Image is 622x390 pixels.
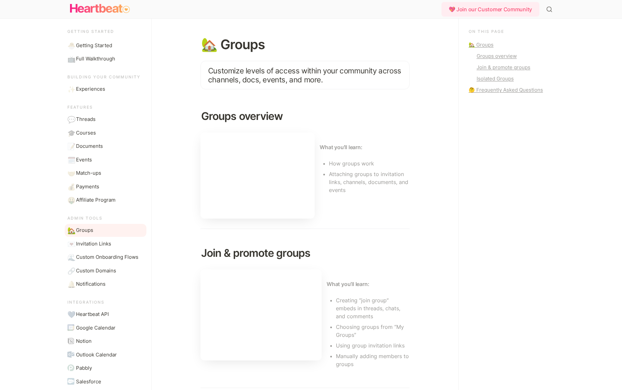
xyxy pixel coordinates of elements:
span: 🔔 [67,280,74,287]
span: Events [76,156,92,164]
span: Getting started [67,29,114,34]
span: On this page [469,29,504,34]
li: Manually adding members to groups [336,351,410,369]
a: Isolated Groups [469,75,550,83]
li: Choosing groups from “My Groups” [336,322,410,340]
span: Heartbeat API [76,311,109,318]
span: 🌊 [67,253,74,260]
a: 💖 Join our Customer Community [441,2,542,17]
a: Join & promote groups [469,63,550,71]
iframe: www.loom.com [200,269,322,360]
img: Salesforce [67,378,74,385]
span: 🤝 [67,169,74,176]
a: Outlook CalendarOutlook Calendar [65,348,146,361]
img: Outlook Calendar [67,351,74,358]
li: Attaching groups to invitation links, channels, documents, and events [329,169,410,195]
span: Affiliate Program [76,196,116,204]
div: 💖 Join our Customer Community [441,2,539,17]
a: ✨Experiences [65,83,146,96]
span: Google Calendar [76,324,116,332]
a: 📺Full Walkthrough [65,52,146,65]
a: 💰Payments [65,180,146,193]
a: 🔗Custom Domains [65,264,146,277]
span: Notion [76,338,92,345]
a: 🤑Affiliate Program [65,194,146,207]
span: 🎓 [67,129,74,136]
a: 🤔 Frequently Asked Questions [469,86,550,94]
a: 🌊Custom Onboarding Flows [65,251,146,264]
span: 🤑 [67,196,74,203]
span: Salesforce [76,378,101,386]
h2: Groups overview [200,107,410,125]
img: Google Calendar [67,324,74,331]
strong: What you’ll learn: [320,144,362,150]
span: 💰 [67,183,74,190]
a: 🎓Courses [65,127,146,140]
span: Customize levels of access within your community across channels, docs, events, and more. [208,66,403,84]
span: Outlook Calendar [76,351,117,359]
span: Groups [76,227,93,234]
span: Features [67,105,93,110]
span: 📝 [67,143,74,149]
iframe: www.loom.com [200,133,315,218]
span: 💙 [67,311,74,317]
a: 📝Documents [65,140,146,153]
span: Full Walkthrough [76,55,115,63]
span: Integrations [67,300,105,305]
span: Match-ups [76,169,101,177]
h1: 🏡 Groups [200,37,410,52]
li: Using group invitation links [336,341,410,350]
a: Google CalendarGoogle Calendar [65,322,146,335]
span: Building your community [67,74,140,79]
span: Custom Onboarding Flows [76,253,138,261]
span: ✨ [67,85,74,92]
div: Groups overview [477,52,550,60]
span: Threads [76,116,96,123]
a: Groups overview [469,52,550,60]
span: 💌 [67,240,74,247]
a: PabblyPabbly [65,362,146,375]
span: Courses [76,129,96,137]
a: 💙Heartbeat API [65,308,146,321]
span: 🗓️ [67,156,74,163]
img: Logo [70,2,130,15]
img: Notion [67,338,74,344]
a: 🤝Match-ups [65,167,146,180]
li: Creating “join group” embeds in threads, chats, and comments [336,295,410,321]
div: Join & promote groups [477,63,550,71]
span: Experiences [76,85,105,93]
span: Invitation Links [76,240,111,248]
li: How groups work [329,158,410,168]
a: SalesforceSalesforce [65,375,146,388]
span: Payments [76,183,99,191]
img: Pabbly [67,364,74,371]
h2: Join & promote groups [200,244,410,262]
span: Getting Started [76,42,112,49]
span: 🏡 [67,227,74,233]
span: Documents [76,143,103,150]
a: 🏡 Groups [469,41,550,49]
span: 🐣 [67,42,74,49]
span: Custom Domains [76,267,116,275]
a: 💌Invitation Links [65,238,146,250]
span: 🔗 [67,267,74,274]
a: 🔔Notifications [65,278,146,291]
a: 💬Threads [65,113,146,126]
a: NotionNotion [65,335,146,348]
div: Isolated Groups [477,75,550,83]
span: 💬 [67,116,74,122]
span: Admin Tools [67,216,103,221]
strong: What you’ll learn: [327,281,369,287]
a: 🐣Getting Started [65,39,146,52]
span: 📺 [67,55,74,62]
a: 🗓️Events [65,153,146,166]
a: 🏡Groups [65,224,146,237]
span: Notifications [76,280,106,288]
span: Pabbly [76,364,92,372]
